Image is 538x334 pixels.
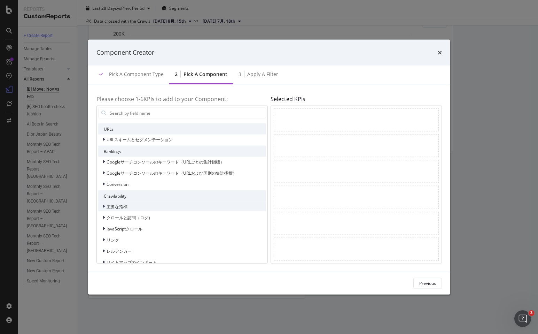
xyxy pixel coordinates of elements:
span: Googleサーチコンソールのキーワード（URLごとの集計指標） [107,159,224,165]
span: クロールと訪問（ログ） [107,214,153,220]
div: Component Creator [96,48,154,57]
div: Apply a Filter [247,70,278,77]
div: URLs [98,123,266,135]
span: URLスキームとセグメンテーション [107,136,173,142]
span: 主要な指標 [107,203,127,209]
div: modal [88,40,450,295]
span: 3 [529,310,534,316]
h4: Please choose 1- 6 KPIs to add to your Component: [96,96,268,102]
div: Rankings [98,146,266,157]
div: Pick a Component type [109,70,164,77]
h4: Selected KPIs [271,96,442,102]
div: 2 [175,70,178,77]
div: 3 [239,70,241,77]
span: JavaScriptクロール [107,226,142,231]
span: サイトマップのインポート [107,259,157,265]
span: Googleサーチコンソールのキーワード（URLおよび国別の集計指標） [107,170,237,176]
div: Previous [419,280,436,286]
div: Pick a Component [184,70,227,77]
div: times [438,48,442,57]
span: リンク [107,237,119,243]
span: Conversion [107,181,128,187]
iframe: Intercom live chat [514,310,531,327]
input: Search by field name [109,108,266,118]
button: Previous [413,278,442,289]
span: レルアンカー [107,248,132,254]
div: Crawlability [98,190,266,202]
